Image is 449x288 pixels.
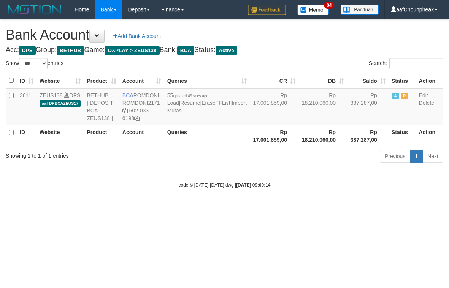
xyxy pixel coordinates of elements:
[410,150,423,163] a: 1
[389,73,416,88] th: Status
[40,92,63,98] a: ZEUS138
[119,88,164,125] td: ROMDONI 502-033-6198
[84,88,119,125] td: BETHUB [ DEPOSIT BCA ZEUS138 ]
[6,4,63,15] img: MOTION_logo.png
[84,73,119,88] th: Product: activate to sort column ascending
[167,92,208,98] span: 55
[401,93,408,99] span: Paused
[173,94,208,98] span: updated 49 secs ago
[19,46,36,55] span: DPS
[105,46,159,55] span: OXPLAY > ZEUS138
[389,125,416,147] th: Status
[179,182,271,188] small: code © [DATE]-[DATE] dwg |
[6,27,443,43] h1: Bank Account
[248,5,286,15] img: Feedback.jpg
[40,100,81,107] span: aaf-DPBCAZEUS17
[324,2,334,9] span: 34
[236,182,270,188] strong: [DATE] 09:00:14
[19,58,48,69] select: Showentries
[419,92,428,98] a: Edit
[416,73,443,88] th: Action
[298,88,347,125] td: Rp 18.210.060,00
[298,73,347,88] th: DB: activate to sort column ascending
[164,125,250,147] th: Queries
[36,125,84,147] th: Website
[180,100,200,106] a: Resume
[36,88,84,125] td: DPS
[122,108,128,114] a: Copy ROMDONI2171 to clipboard
[201,100,230,106] a: EraseTFList
[347,125,389,147] th: Rp 387.287,00
[17,73,36,88] th: ID: activate to sort column ascending
[6,46,443,54] h4: Acc: Group: Game: Bank: Status:
[347,73,389,88] th: Saldo: activate to sort column ascending
[380,150,410,163] a: Previous
[167,100,247,114] a: Import Mutasi
[134,115,140,121] a: Copy 5020336198 to clipboard
[216,46,237,55] span: Active
[57,46,84,55] span: BETHUB
[250,73,298,88] th: CR: activate to sort column ascending
[422,150,443,163] a: Next
[250,88,298,125] td: Rp 17.001.859,00
[298,125,347,147] th: Rp 18.210.060,00
[416,125,443,147] th: Action
[6,58,63,69] label: Show entries
[341,5,379,15] img: panduan.png
[122,92,133,98] span: BCA
[119,125,164,147] th: Account
[84,125,119,147] th: Product
[17,88,36,125] td: 3611
[122,100,160,106] a: ROMDONI2171
[164,73,250,88] th: Queries: activate to sort column ascending
[17,125,36,147] th: ID
[369,58,443,69] label: Search:
[108,30,166,43] a: Add Bank Account
[6,149,181,160] div: Showing 1 to 1 of 1 entries
[347,88,389,125] td: Rp 387.287,00
[297,5,329,15] img: Button%20Memo.svg
[389,58,443,69] input: Search:
[250,125,298,147] th: Rp 17.001.859,00
[36,73,84,88] th: Website: activate to sort column ascending
[167,100,179,106] a: Load
[392,93,399,99] span: Active
[167,92,247,114] span: | | |
[119,73,164,88] th: Account: activate to sort column ascending
[419,100,434,106] a: Delete
[177,46,194,55] span: BCA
